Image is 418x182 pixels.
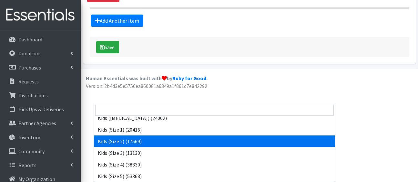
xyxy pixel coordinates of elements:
a: Community [3,145,78,158]
p: Community [18,148,45,155]
p: Partner Agencies [18,120,56,126]
li: Kids (Size 2) (17569) [94,135,335,147]
a: Pick Ups & Deliveries [3,103,78,116]
p: Donations [18,50,42,57]
p: Reports [18,162,36,168]
img: HumanEssentials [3,4,78,26]
button: Save [96,41,119,53]
li: Kids ([MEDICAL_DATA]) (24002) [94,112,335,124]
p: Distributions [18,92,48,99]
a: Add Another Item [91,15,143,27]
li: Kids (Size 1) (20416) [94,124,335,135]
a: Partner Agencies [3,117,78,130]
a: Requests [3,75,78,88]
p: Dashboard [18,36,42,43]
a: Donations [3,47,78,60]
a: Purchases [3,61,78,74]
strong: Human Essentials was built with by . [86,75,208,81]
p: Purchases [18,64,41,71]
span: Version: 2b4d3e5e5756ea860081a6349a1f861d7e842292 [86,83,207,89]
li: Kids (Size 5) (53368) [94,170,335,182]
p: Requests [18,78,39,85]
a: Ruby for Good [172,75,206,81]
a: Dashboard [3,33,78,46]
li: Kids (Size 3) (13130) [94,147,335,159]
p: Inventory [18,134,40,141]
a: Reports [3,159,78,172]
li: Kids (Size 4) (38330) [94,159,335,170]
a: Distributions [3,89,78,102]
a: Inventory [3,131,78,144]
p: Pick Ups & Deliveries [18,106,64,112]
